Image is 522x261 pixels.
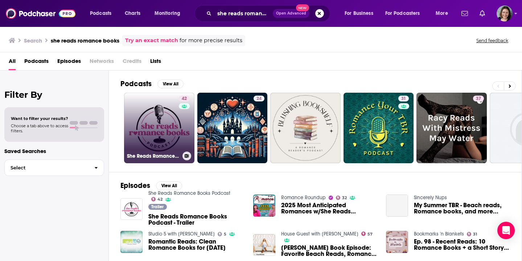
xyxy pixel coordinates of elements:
[273,9,309,18] button: Open AdvancedNew
[148,238,244,251] a: Romantic Reads: Clean Romance Books for Valentine's Day
[11,116,68,121] span: Want to filter your results?
[256,95,262,103] span: 24
[476,95,481,103] span: 37
[281,245,377,257] a: Danielle Carolan Book Episode: Favorite Beach Reads, Romance & Thrillers! Books to Read this Summer!
[57,55,81,70] a: Episodes
[157,198,163,201] span: 42
[224,233,226,236] span: 5
[473,96,484,101] a: 37
[281,202,377,214] a: 2025 Most Anticipated Romances w/She Reads Romance Books | Romance Roundup #46
[120,79,152,88] h2: Podcasts
[386,194,408,217] a: My Summer TBR - Beach reads, Romance books, and more...
[4,160,104,176] button: Select
[90,55,114,70] span: Networks
[253,194,275,217] img: 2025 Most Anticipated Romances w/She Reads Romance Books | Romance Roundup #46
[342,196,347,200] span: 32
[197,93,268,163] a: 24
[149,8,190,19] button: open menu
[155,8,180,19] span: Monitoring
[254,96,264,101] a: 24
[276,12,306,15] span: Open Advanced
[148,231,215,237] a: Studio 5 with Brooke Walker
[157,80,184,88] button: View All
[5,165,89,170] span: Select
[180,36,242,45] span: for more precise results
[4,89,104,100] h2: Filter By
[281,194,326,201] a: Romance Roundup
[24,55,49,70] a: Podcasts
[120,198,143,220] img: She Reads Romance Books Podcast - Trailer
[24,37,42,44] h3: Search
[473,233,477,236] span: 31
[367,233,373,236] span: 57
[120,79,184,88] a: PodcastsView All
[281,245,377,257] span: [PERSON_NAME] Book Episode: Favorite Beach Reads, Romance & Thrillers! Books to Read this Summer!
[120,8,145,19] a: Charts
[497,5,513,21] button: Show profile menu
[436,8,448,19] span: More
[296,4,309,11] span: New
[124,93,194,163] a: 42She Reads Romance Books Podcast
[214,8,273,19] input: Search podcasts, credits, & more...
[179,96,190,101] a: 42
[459,7,471,20] a: Show notifications dropdown
[148,190,230,196] a: She Reads Romance Books Podcast
[151,205,164,209] span: Trailer
[253,234,275,256] img: Danielle Carolan Book Episode: Favorite Beach Reads, Romance & Thrillers! Books to Read this Summer!
[336,196,347,200] a: 32
[9,55,16,70] a: All
[344,93,414,163] a: 31
[4,148,104,154] p: Saved Searches
[401,95,406,103] span: 31
[414,238,510,251] a: Ep. 98 - Recent Reads: 10 Romance Books + a Short Story | Contemporary, Suspense, Historical & YA
[497,222,515,239] div: Open Intercom Messenger
[120,181,182,190] a: EpisodesView All
[281,231,358,237] a: House Guest with Kenzie Elizabeth
[467,232,477,236] a: 31
[431,8,457,19] button: open menu
[182,95,187,103] span: 42
[85,8,121,19] button: open menu
[218,232,227,236] a: 5
[148,238,244,251] span: Romantic Reads: Clean Romance Books for [DATE]
[6,7,75,20] img: Podchaser - Follow, Share and Rate Podcasts
[497,5,513,21] span: Logged in as micglogovac
[381,8,431,19] button: open menu
[201,5,337,22] div: Search podcasts, credits, & more...
[340,8,382,19] button: open menu
[385,8,420,19] span: For Podcasters
[150,55,161,70] a: Lists
[90,8,111,19] span: Podcasts
[120,231,143,253] img: Romantic Reads: Clean Romance Books for Valentine's Day
[416,93,487,163] a: 37
[414,194,447,201] a: Sincerely Nups
[127,153,180,159] h3: She Reads Romance Books Podcast
[345,8,373,19] span: For Business
[51,37,119,44] h3: she reads romance books
[414,231,464,237] a: Bookmarks 'n Blankets
[125,8,140,19] span: Charts
[474,37,510,44] button: Send feedback
[497,5,513,21] img: User Profile
[123,55,141,70] span: Credits
[477,7,488,20] a: Show notifications dropdown
[151,197,163,201] a: 42
[148,213,244,226] a: She Reads Romance Books Podcast - Trailer
[414,202,510,214] a: My Summer TBR - Beach reads, Romance books, and more...
[156,181,182,190] button: View All
[386,231,408,253] img: Ep. 98 - Recent Reads: 10 Romance Books + a Short Story | Contemporary, Suspense, Historical & YA
[11,123,68,133] span: Choose a tab above to access filters.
